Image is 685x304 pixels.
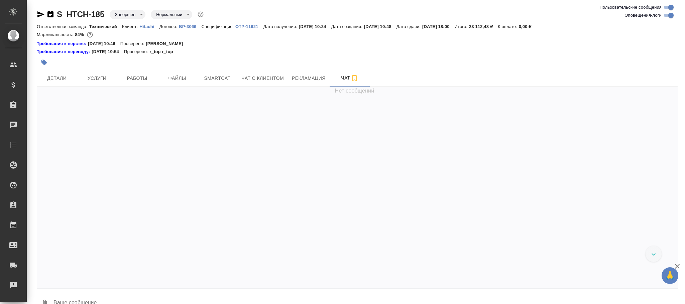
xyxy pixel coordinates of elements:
a: OTP-11621 [235,23,263,29]
p: Технический [89,24,122,29]
button: Завершен [113,12,137,17]
p: Ответственная команда: [37,24,89,29]
span: Детали [41,74,73,83]
button: Скопировать ссылку для ЯМессенджера [37,10,45,18]
span: Smartcat [201,74,233,83]
span: Чат с клиентом [241,74,284,83]
a: Требования к переводу: [37,48,92,55]
a: Требования к верстке: [37,40,88,47]
span: Нет сообщений [335,87,374,95]
div: Нажми, чтобы открыть папку с инструкцией [37,40,88,47]
p: Проверено: [124,48,150,55]
p: Дата сдачи: [396,24,422,29]
a: ВР-3066 [179,23,201,29]
div: Завершен [151,10,192,19]
button: Скопировать ссылку [46,10,54,18]
p: ВР-3066 [179,24,201,29]
p: Дата получения: [263,24,299,29]
p: Маржинальность: [37,32,75,37]
svg: Подписаться [350,74,358,82]
p: 23 112,48 ₽ [469,24,498,29]
p: OTP-11621 [235,24,263,29]
p: 84% [75,32,85,37]
span: Работы [121,74,153,83]
p: Клиент: [122,24,139,29]
div: Завершен [110,10,145,19]
p: Дата создания: [331,24,364,29]
button: Нормальный [154,12,184,17]
p: К оплате: [498,24,519,29]
span: Чат [334,74,366,82]
a: Hitachi [139,23,159,29]
span: Рекламация [292,74,326,83]
span: Оповещения-логи [624,12,662,19]
button: 🙏 [662,267,678,284]
p: Договор: [159,24,179,29]
p: Спецификация: [202,24,235,29]
p: [DATE] 19:54 [92,48,124,55]
span: Пользовательские сообщения [599,4,662,11]
button: Добавить тэг [37,55,51,70]
p: r_top r_top [149,48,178,55]
p: [PERSON_NAME] [146,40,188,47]
p: [DATE] 10:48 [364,24,396,29]
a: S_HTCH-185 [57,10,104,19]
button: Доп статусы указывают на важность/срочность заказа [196,10,205,19]
p: Итого: [455,24,469,29]
button: 3813.50 RUB; [86,30,94,39]
span: 🙏 [664,269,676,283]
p: 0,00 ₽ [519,24,537,29]
p: [DATE] 10:24 [299,24,331,29]
span: Услуги [81,74,113,83]
span: Файлы [161,74,193,83]
p: [DATE] 18:00 [422,24,455,29]
p: Проверено: [120,40,146,47]
div: Нажми, чтобы открыть папку с инструкцией [37,48,92,55]
p: [DATE] 10:46 [88,40,120,47]
p: Hitachi [139,24,159,29]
